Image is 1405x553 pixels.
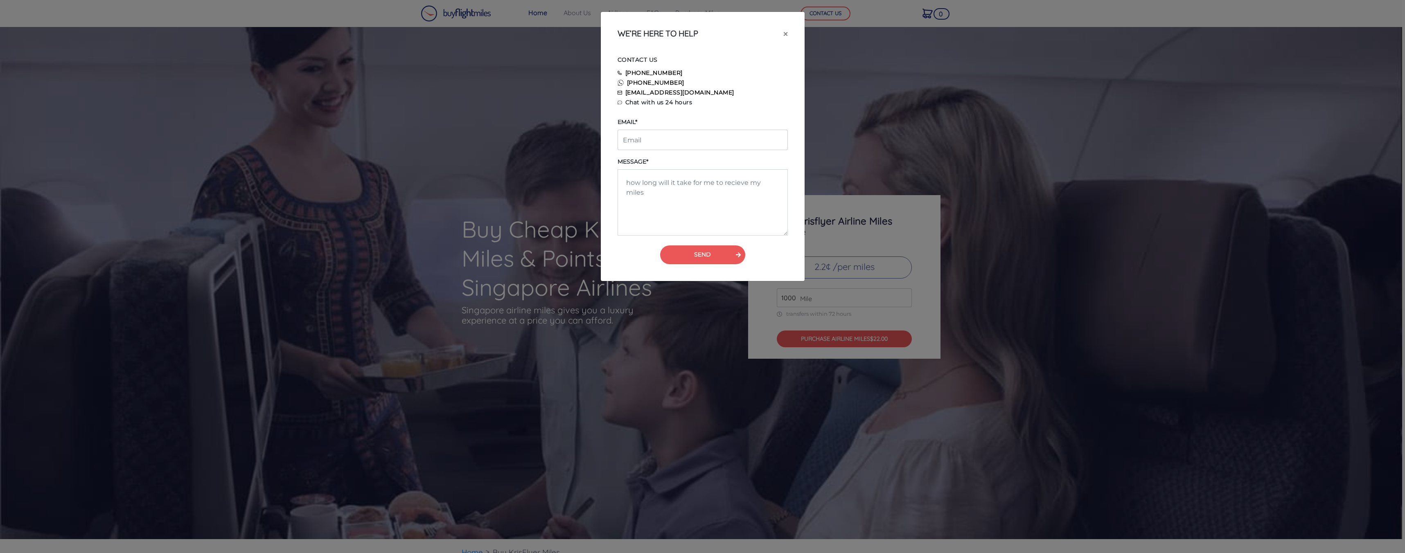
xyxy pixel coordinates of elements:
input: Email [618,130,788,150]
a: [EMAIL_ADDRESS][DOMAIN_NAME] [625,89,734,96]
h5: WE’RE HERE TO HELP [618,29,698,38]
label: EMAIL* [618,118,637,126]
label: MESSAGE* [618,157,648,166]
button: SEND [660,245,745,264]
a: [PHONE_NUMBER] [627,79,684,86]
span: × [783,27,788,40]
img: whatsapp icon [618,80,624,86]
span: CONTACT US [618,56,658,63]
a: [PHONE_NUMBER] [625,69,683,76]
img: message icon [618,101,622,104]
span: Chat with us 24 hours [625,99,692,106]
img: email icon [618,91,622,94]
button: Close [777,22,794,45]
img: phone icon [618,71,622,75]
